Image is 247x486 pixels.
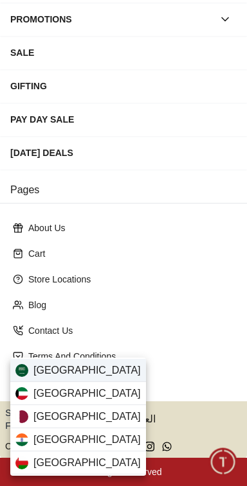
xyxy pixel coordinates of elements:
img: Qatar [15,410,28,423]
img: India [15,433,28,446]
img: Oman [15,456,28,469]
span: [GEOGRAPHIC_DATA] [33,363,141,378]
span: [GEOGRAPHIC_DATA] [33,386,141,401]
div: Chat Widget [209,448,237,476]
img: Kuwait [15,387,28,400]
span: [GEOGRAPHIC_DATA] [33,409,141,424]
span: [GEOGRAPHIC_DATA] [33,455,141,471]
span: [GEOGRAPHIC_DATA] [33,432,141,447]
img: Saudi Arabia [15,364,28,377]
